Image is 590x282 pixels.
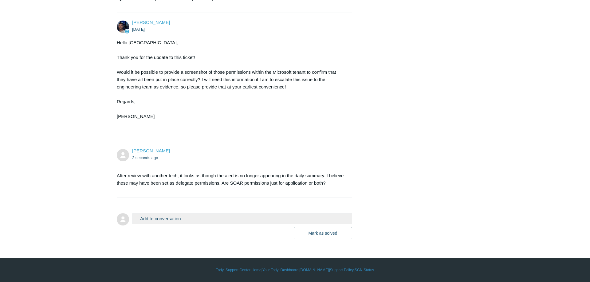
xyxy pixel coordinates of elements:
a: [PERSON_NAME] [132,20,170,25]
a: SGN Status [355,267,374,273]
a: Todyl Support Center Home [216,267,262,273]
button: Mark as solved [294,227,352,239]
button: Add to conversation [132,213,352,224]
div: | | | | [117,267,473,273]
span: Devon Pasternak [132,148,170,153]
p: After review with another tech, it looks as though the alert is no longer appearing in the daily ... [117,172,346,187]
a: Support Policy [330,267,354,273]
span: Connor Davis [132,20,170,25]
div: Hello [GEOGRAPHIC_DATA], Thank you for the update to this ticket! Would it be possible to provide... [117,39,346,135]
a: [DOMAIN_NAME] [299,267,329,273]
a: [PERSON_NAME] [132,148,170,153]
time: 08/21/2025, 14:37 [132,155,158,160]
time: 08/20/2025, 12:00 [132,27,145,32]
a: Your Todyl Dashboard [262,267,298,273]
